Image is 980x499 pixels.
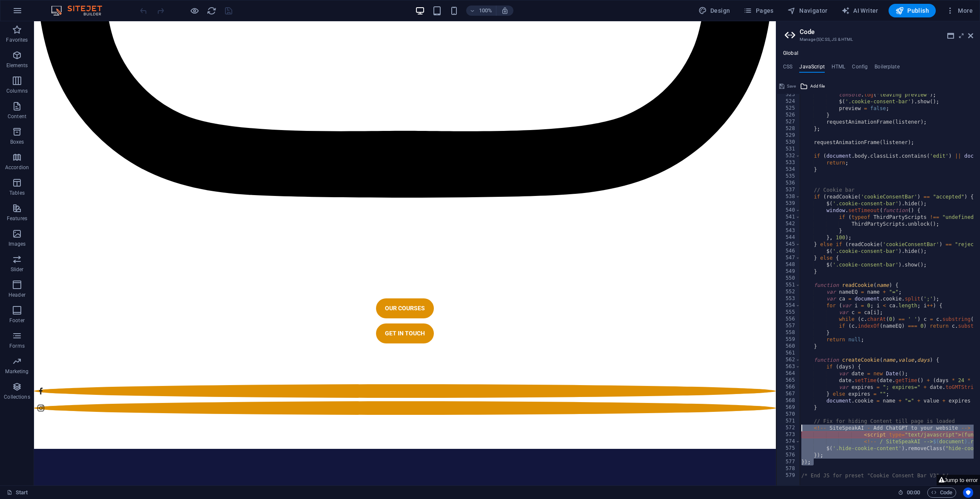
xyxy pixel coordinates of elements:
[777,404,801,411] div: 569
[777,336,801,343] div: 559
[777,146,801,153] div: 531
[9,241,26,247] p: Images
[777,465,801,472] div: 578
[800,28,973,36] h2: Code
[777,363,801,370] div: 563
[777,125,801,132] div: 528
[189,6,199,16] button: Click here to leave preview mode and continue editing
[799,81,826,91] button: Add file
[6,88,28,94] p: Columns
[799,64,824,73] h4: JavaScript
[5,164,29,171] p: Accordion
[777,295,801,302] div: 553
[937,475,980,485] button: Jump to error
[744,6,773,15] span: Pages
[841,6,878,15] span: AI Writer
[777,309,801,316] div: 555
[9,292,26,298] p: Header
[777,425,801,431] div: 572
[875,64,900,73] h4: Boilerplate
[777,132,801,139] div: 529
[777,370,801,377] div: 564
[777,316,801,323] div: 556
[777,159,801,166] div: 533
[9,190,25,196] p: Tables
[783,50,798,57] h4: Global
[784,4,831,17] button: Navigator
[777,248,801,255] div: 546
[777,221,801,227] div: 542
[838,4,882,17] button: AI Writer
[5,368,28,375] p: Marketing
[9,343,25,349] p: Forms
[777,91,801,98] div: 523
[777,275,801,282] div: 550
[852,64,868,73] h4: Config
[777,282,801,289] div: 551
[777,241,801,248] div: 545
[479,6,493,16] h6: 100%
[931,488,952,498] span: Code
[777,391,801,397] div: 567
[777,207,801,214] div: 540
[777,234,801,241] div: 544
[907,488,920,498] span: 00 00
[6,37,28,43] p: Favorites
[207,6,217,16] i: Reload page
[777,214,801,221] div: 541
[913,489,914,496] span: :
[777,227,801,234] div: 543
[777,193,801,200] div: 538
[9,317,25,324] p: Footer
[6,62,28,69] p: Elements
[927,488,956,498] button: Code
[777,357,801,363] div: 562
[777,411,801,418] div: 570
[206,6,217,16] button: reload
[777,153,801,159] div: 532
[740,4,777,17] button: Pages
[777,350,801,357] div: 561
[777,139,801,146] div: 530
[777,166,801,173] div: 534
[7,215,27,222] p: Features
[777,173,801,180] div: 535
[49,6,113,16] img: Editor Logo
[777,472,801,479] div: 579
[777,431,801,438] div: 573
[777,329,801,336] div: 558
[777,459,801,465] div: 577
[7,488,28,498] a: Click to cancel selection. Double-click to open Pages
[777,112,801,119] div: 526
[777,323,801,329] div: 557
[4,394,30,400] p: Collections
[777,268,801,275] div: 549
[777,289,801,295] div: 552
[963,488,973,498] button: Usercentrics
[501,7,509,14] i: On resize automatically adjust zoom level to fit chosen device.
[695,4,734,17] div: Design (Ctrl+Alt+Y)
[11,266,24,273] p: Slider
[10,139,24,145] p: Boxes
[832,64,846,73] h4: HTML
[698,6,730,15] span: Design
[810,81,825,91] span: Add file
[777,343,801,350] div: 560
[777,418,801,425] div: 571
[777,105,801,112] div: 525
[777,384,801,391] div: 566
[777,261,801,268] div: 548
[777,377,801,384] div: 565
[777,302,801,309] div: 554
[783,64,792,73] h4: CSS
[777,200,801,207] div: 539
[889,4,936,17] button: Publish
[777,397,801,404] div: 568
[895,6,929,15] span: Publish
[777,452,801,459] div: 576
[777,187,801,193] div: 537
[777,438,801,445] div: 574
[787,6,828,15] span: Navigator
[777,180,801,187] div: 536
[777,119,801,125] div: 527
